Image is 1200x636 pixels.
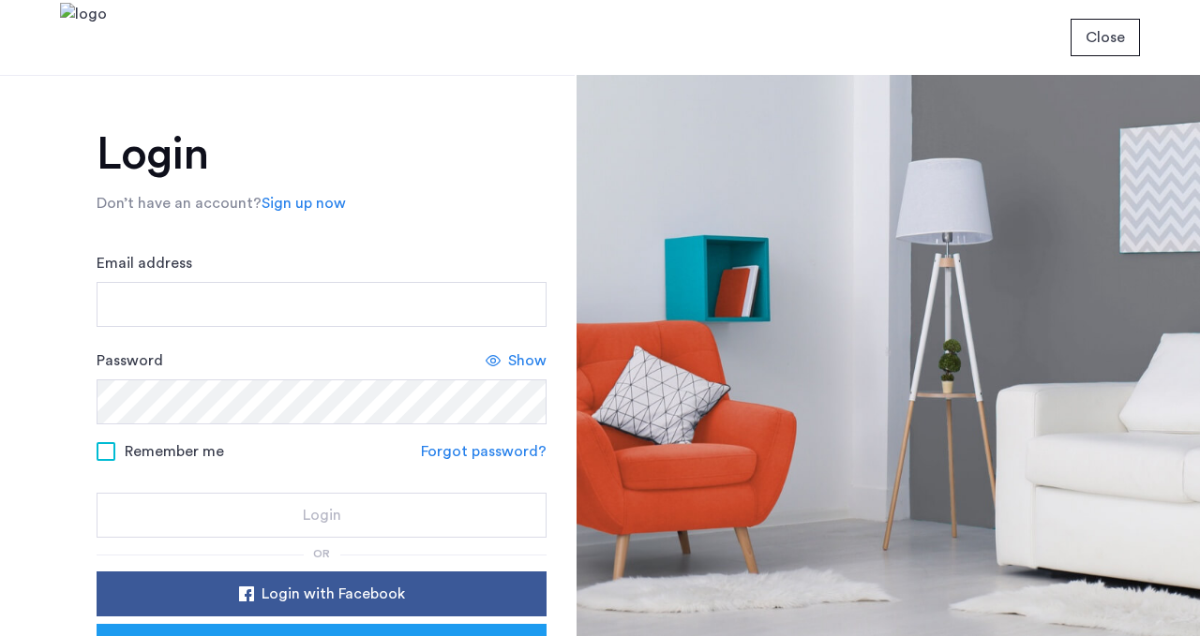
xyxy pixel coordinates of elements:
button: button [1071,19,1140,56]
img: logo [60,3,107,73]
h1: Login [97,132,547,177]
button: button [97,571,547,616]
label: Email address [97,252,192,274]
a: Sign up now [262,192,346,214]
span: Login with Facebook [262,583,405,605]
span: Don’t have an account? [97,196,262,211]
span: or [313,548,330,559]
button: button [97,493,547,538]
label: Password [97,349,163,372]
span: Login [303,504,341,526]
a: Forgot password? [421,440,547,463]
span: Show [508,349,547,372]
span: Close [1086,26,1125,49]
span: Remember me [125,440,224,463]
